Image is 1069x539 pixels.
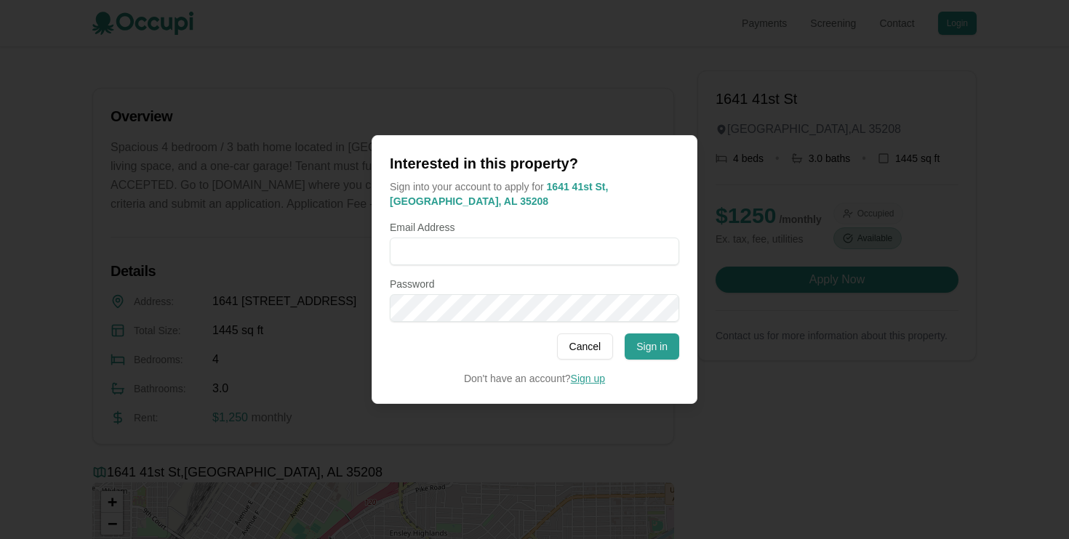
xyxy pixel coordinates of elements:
[625,333,679,360] button: Sign in
[390,220,679,235] label: Email Address
[571,373,605,384] a: Sign up
[557,333,614,360] button: Cancel
[390,277,679,291] label: Password
[390,179,679,208] p: Sign into your account to apply for
[464,373,571,384] span: Don't have an account?
[390,153,679,174] h2: Interested in this property?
